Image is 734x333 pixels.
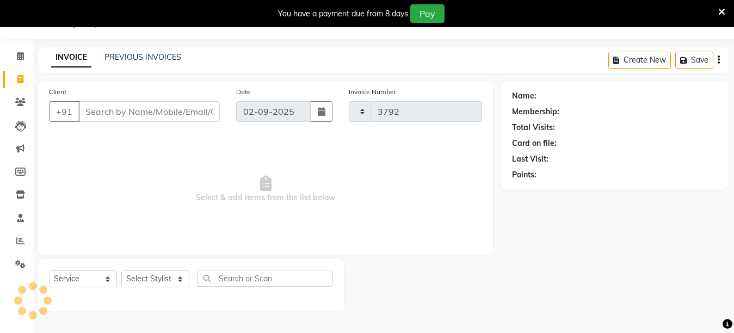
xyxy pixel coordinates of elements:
button: Save [675,52,713,69]
button: Create New [608,52,671,69]
button: +91 [49,101,79,122]
div: Name: [512,90,536,102]
div: Card on file: [512,138,557,149]
a: INVOICE [51,48,91,67]
div: You have a payment due from 8 days [278,8,408,20]
label: Client [49,87,66,97]
div: Membership: [512,106,559,118]
button: Pay [410,4,445,23]
div: Total Visits: [512,122,555,133]
div: Last Visit: [512,153,548,165]
label: Date [236,87,251,97]
input: Search or Scan [198,270,333,287]
label: Invoice Number [349,87,396,97]
a: PREVIOUS INVOICES [104,52,181,62]
input: Search by Name/Mobile/Email/Code [78,101,220,122]
span: Select & add items from the list below [49,135,482,244]
div: Points: [512,169,536,181]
